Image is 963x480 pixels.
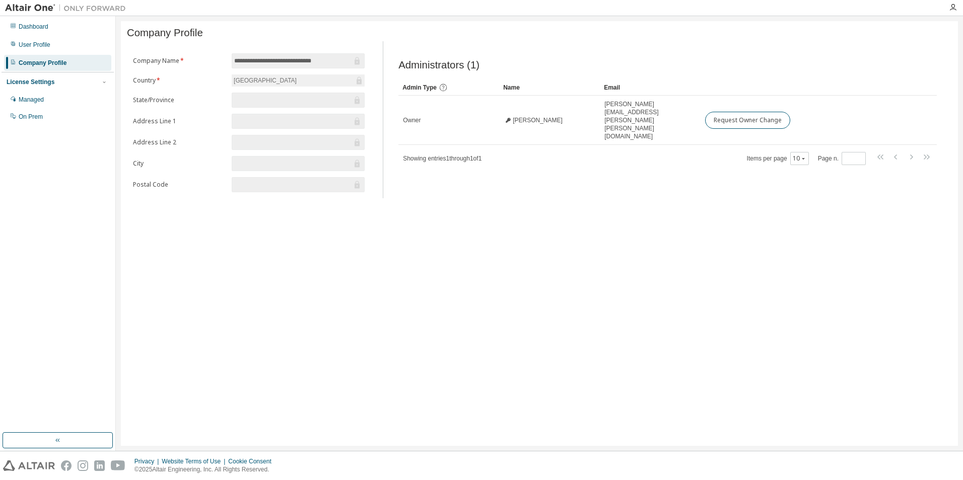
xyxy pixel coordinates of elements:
div: [GEOGRAPHIC_DATA] [232,74,365,87]
img: altair_logo.svg [3,460,55,471]
div: Website Terms of Use [162,457,228,465]
div: License Settings [7,78,54,86]
button: Request Owner Change [705,112,790,129]
span: Items per page [747,152,809,165]
div: User Profile [19,41,50,49]
img: linkedin.svg [94,460,105,471]
div: Cookie Consent [228,457,277,465]
label: Postal Code [133,181,226,189]
label: State/Province [133,96,226,104]
div: Company Profile [19,59,66,67]
div: On Prem [19,113,43,121]
label: Address Line 1 [133,117,226,125]
span: [PERSON_NAME] [513,116,563,124]
div: Name [503,79,596,96]
span: Page n. [818,152,866,165]
label: City [133,159,226,168]
div: Dashboard [19,23,48,31]
span: Admin Type [402,84,437,91]
div: Email [604,79,697,96]
span: Showing entries 1 through 1 of 1 [403,155,481,162]
span: Administrators (1) [398,59,479,71]
div: Managed [19,96,44,104]
img: Altair One [5,3,131,13]
img: youtube.svg [111,460,125,471]
button: 10 [793,154,806,163]
label: Country [133,76,226,85]
div: [GEOGRAPHIC_DATA] [232,75,298,86]
img: instagram.svg [78,460,88,471]
span: Owner [403,116,421,124]
img: facebook.svg [61,460,72,471]
div: Privacy [134,457,162,465]
label: Company Name [133,57,226,65]
span: Company Profile [127,27,203,39]
p: © 2025 Altair Engineering, Inc. All Rights Reserved. [134,465,278,474]
span: [PERSON_NAME][EMAIL_ADDRESS][PERSON_NAME][PERSON_NAME][DOMAIN_NAME] [604,100,696,140]
label: Address Line 2 [133,138,226,146]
